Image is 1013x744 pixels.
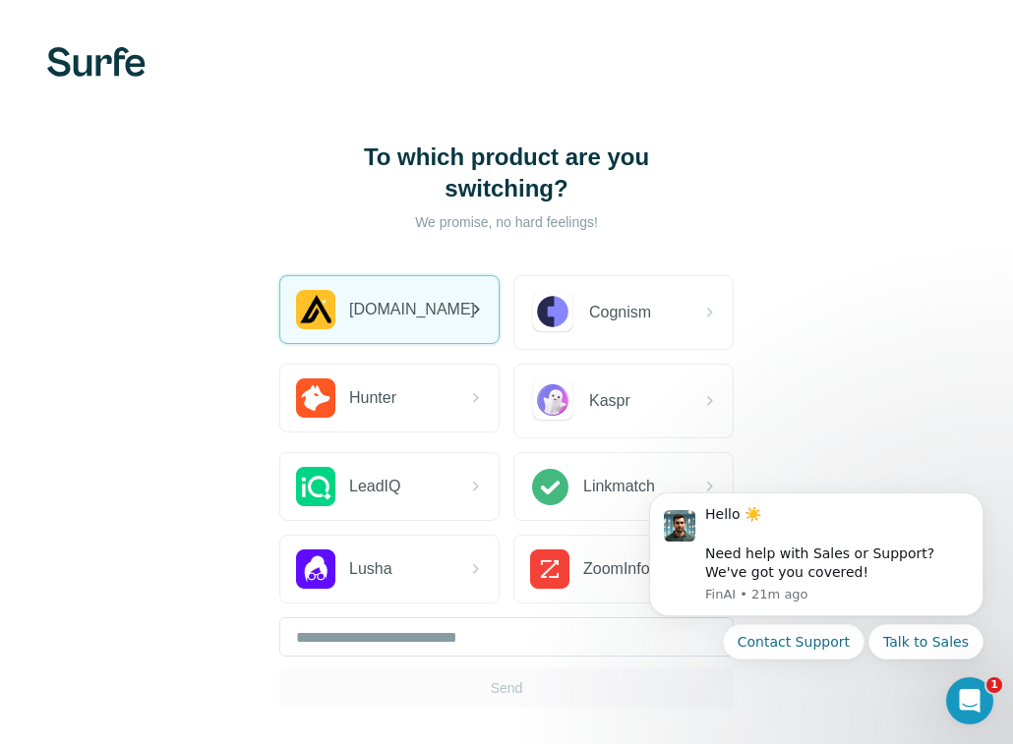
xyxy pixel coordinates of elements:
img: ZoomInfo Logo [530,549,569,589]
h1: To which product are you switching? [310,142,703,204]
img: Lusha Logo [296,549,335,589]
span: LeadIQ [349,475,400,498]
img: Linkmatch Logo [530,467,569,506]
span: [DOMAIN_NAME] [349,298,475,321]
img: LeadIQ Logo [296,467,335,506]
span: Lusha [349,557,392,581]
span: 1 [986,677,1002,693]
span: ZoomInfo [583,557,650,581]
img: Cognism Logo [530,290,575,335]
span: Linkmatch [583,475,655,498]
iframe: Intercom notifications message [620,468,1013,734]
span: Kaspr [589,389,630,413]
p: We promise, no hard feelings! [310,212,703,232]
span: Hunter [349,386,396,410]
iframe: Intercom live chat [946,677,993,724]
span: Cognism [589,301,651,324]
img: Surfe's logo [47,47,146,77]
img: Apollo.io Logo [296,290,335,329]
img: Kaspr Logo [530,378,575,424]
img: Hunter.io Logo [296,378,335,418]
